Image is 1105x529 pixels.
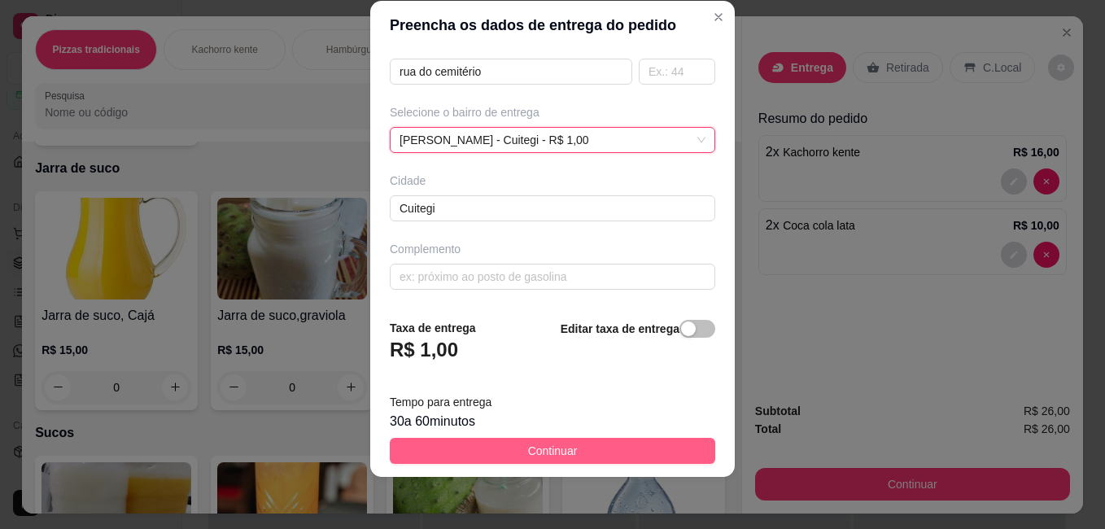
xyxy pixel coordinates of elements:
[390,195,715,221] input: Ex.: Santo André
[561,322,679,335] strong: Editar taxa de entrega
[390,396,491,409] span: Tempo para entrega
[390,104,715,120] div: Selecione o bairro de entrega
[390,173,715,189] div: Cidade
[390,337,458,363] h3: R$ 1,00
[370,1,735,50] header: Preencha os dados de entrega do pedido
[390,412,715,431] div: 30 a 60 minutos
[390,264,715,290] input: ex: próximo ao posto de gasolina
[705,4,732,30] button: Close
[639,59,715,85] input: Ex.: 44
[390,321,476,334] strong: Taxa de entrega
[390,241,715,257] div: Complemento
[528,442,578,460] span: Continuar
[390,438,715,464] button: Continuar
[400,128,705,152] span: Antônio Amaro - Cuitegi - R$ 1,00
[390,59,632,85] input: Ex.: Rua Oscar Freire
